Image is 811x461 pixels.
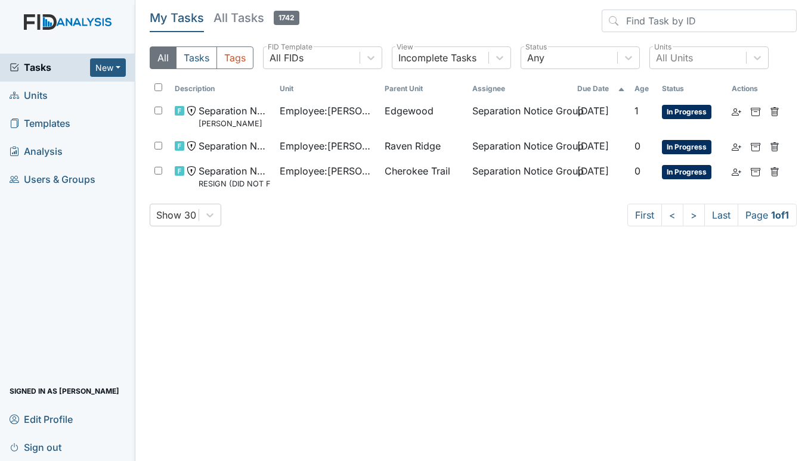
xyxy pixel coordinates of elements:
[10,438,61,456] span: Sign out
[727,79,787,99] th: Actions
[738,204,797,226] span: Page
[662,105,711,119] span: In Progress
[380,79,468,99] th: Toggle SortBy
[771,209,789,221] strong: 1 of 1
[468,159,572,194] td: Separation Notice Group
[634,140,640,152] span: 0
[577,140,609,152] span: [DATE]
[468,134,572,159] td: Separation Notice Group
[751,164,760,178] a: Archive
[770,139,779,153] a: Delete
[602,10,797,32] input: Find Task by ID
[577,105,609,117] span: [DATE]
[627,204,797,226] nav: task-pagination
[10,382,119,400] span: Signed in as [PERSON_NAME]
[634,105,639,117] span: 1
[150,46,253,69] div: Type filter
[527,51,544,65] div: Any
[704,204,738,226] a: Last
[572,79,629,99] th: Toggle SortBy
[270,51,304,65] div: All FIDs
[661,204,683,226] a: <
[10,60,90,74] a: Tasks
[657,79,726,99] th: Toggle SortBy
[385,139,441,153] span: Raven Ridge
[90,58,126,77] button: New
[468,79,572,99] th: Assignee
[662,140,711,154] span: In Progress
[770,164,779,178] a: Delete
[10,142,63,161] span: Analysis
[577,165,609,177] span: [DATE]
[199,118,270,129] small: [PERSON_NAME]
[280,139,375,153] span: Employee : [PERSON_NAME], Montreil
[176,46,217,69] button: Tasks
[199,139,270,153] span: Separation Notice
[10,410,73,428] span: Edit Profile
[274,11,299,25] span: 1742
[216,46,253,69] button: Tags
[634,165,640,177] span: 0
[150,46,177,69] button: All
[10,86,48,105] span: Units
[280,164,375,178] span: Employee : [PERSON_NAME], Shmara
[627,204,662,226] a: First
[150,10,204,26] h5: My Tasks
[385,104,434,118] span: Edgewood
[199,104,270,129] span: Separation Notice Rosiland Clark
[275,79,380,99] th: Toggle SortBy
[10,170,95,189] span: Users & Groups
[630,79,658,99] th: Toggle SortBy
[770,104,779,118] a: Delete
[751,104,760,118] a: Archive
[199,178,270,189] small: RESIGN (DID NOT FINISH NOTICE)
[662,165,711,179] span: In Progress
[280,104,375,118] span: Employee : [PERSON_NAME]
[468,99,572,134] td: Separation Notice Group
[154,83,162,91] input: Toggle All Rows Selected
[213,10,299,26] h5: All Tasks
[170,79,275,99] th: Toggle SortBy
[656,51,693,65] div: All Units
[751,139,760,153] a: Archive
[398,51,476,65] div: Incomplete Tasks
[683,204,705,226] a: >
[156,208,196,222] div: Show 30
[10,114,70,133] span: Templates
[199,164,270,189] span: Separation Notice RESIGN (DID NOT FINISH NOTICE)
[385,164,450,178] span: Cherokee Trail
